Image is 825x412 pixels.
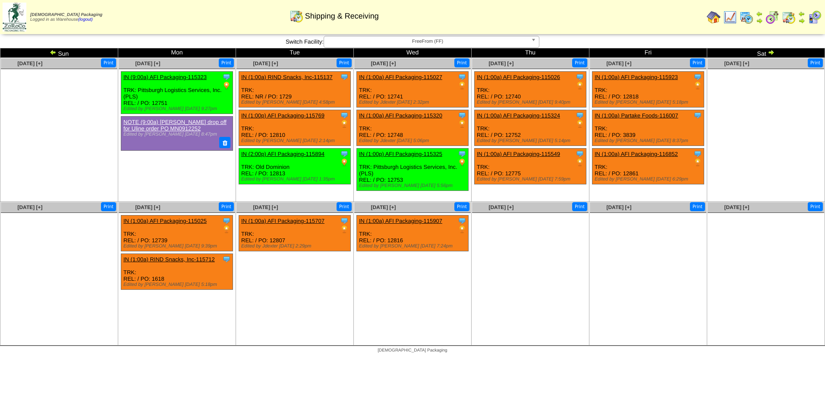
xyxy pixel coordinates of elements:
span: [DEMOGRAPHIC_DATA] Packaging [378,348,447,353]
span: [DATE] [+] [724,204,749,210]
div: Edited by [PERSON_NAME] [DATE] 2:14pm [241,138,350,143]
td: Wed [354,48,472,58]
div: Edited by [PERSON_NAME] [DATE] 7:24pm [359,244,468,249]
img: Tooltip [458,149,466,158]
img: Tooltip [340,111,349,120]
span: Shipping & Receiving [305,12,379,21]
button: Print [454,58,469,67]
button: Print [690,58,705,67]
img: PO [222,81,231,90]
button: Print [337,202,352,211]
div: TRK: REL: / PO: 12775 [475,149,586,184]
img: calendarblend.gif [765,10,779,24]
img: Tooltip [693,149,702,158]
div: TRK: REL: NR / PO: 1729 [239,72,351,108]
button: Print [337,58,352,67]
div: TRK: REL: / PO: 3839 [592,110,704,146]
img: Tooltip [576,149,584,158]
div: Edited by Jdexter [DATE] 2:29pm [241,244,350,249]
a: IN (1:00a) AFI Packaging-115549 [477,151,560,157]
a: [DATE] [+] [371,60,396,67]
span: [DATE] [+] [606,60,631,67]
img: PO [458,225,466,234]
a: (logout) [78,17,93,22]
div: TRK: REL: / PO: 12752 [475,110,586,146]
a: IN (1:00p) AFI Packaging-115769 [241,112,324,119]
a: [DATE] [+] [724,60,749,67]
a: IN (2:00p) AFI Packaging-115894 [241,151,324,157]
div: Edited by [PERSON_NAME] [DATE] 8:37pm [595,138,704,143]
div: Edited by [PERSON_NAME] [DATE] 9:27pm [123,106,233,111]
a: IN (1:00a) AFI Packaging-116852 [595,151,678,157]
a: [DATE] [+] [371,204,396,210]
img: Tooltip [340,216,349,225]
td: Thu [472,48,589,58]
img: arrowleft.gif [50,49,57,56]
div: TRK: REL: / PO: 12861 [592,149,704,184]
button: Print [454,202,469,211]
img: Tooltip [222,73,231,81]
button: Print [572,202,587,211]
div: Edited by [PERSON_NAME] [DATE] 9:39pm [123,244,233,249]
div: TRK: REL: / PO: 12816 [357,216,469,251]
img: PO [693,81,702,90]
img: line_graph.gif [723,10,737,24]
div: TRK: Pittsburgh Logistics Services, Inc. (PLS) REL: / PO: 12753 [357,149,469,191]
img: calendarprod.gif [740,10,753,24]
a: [DATE] [+] [253,60,278,67]
img: PO [340,158,349,167]
div: TRK: Pittsburgh Logistics Services, Inc. (PLS) REL: / PO: 12751 [121,72,233,114]
td: Fri [589,48,707,58]
div: Edited by [PERSON_NAME] [DATE] 4:58pm [241,100,350,105]
img: zoroco-logo-small.webp [3,3,26,32]
img: Tooltip [458,216,466,225]
span: [DEMOGRAPHIC_DATA] Packaging [30,13,102,17]
a: [DATE] [+] [488,60,513,67]
div: Edited by [PERSON_NAME] [DATE] 9:40pm [477,100,586,105]
a: [DATE] [+] [253,204,278,210]
a: IN (1:00a) AFI Packaging-115324 [477,112,560,119]
img: arrowright.gif [798,17,805,24]
img: Tooltip [576,73,584,81]
a: IN (1:00a) AFI Packaging-115320 [359,112,442,119]
a: [DATE] [+] [17,204,42,210]
a: IN (1:00a) RIND Snacks, Inc-115712 [123,256,215,263]
button: Print [101,202,116,211]
button: Delete Note [219,137,230,148]
div: TRK: REL: / PO: 12741 [357,72,469,108]
span: Logged in as Warehouse [30,13,102,22]
div: Edited by Jdexter [DATE] 2:32pm [359,100,468,105]
span: [DATE] [+] [17,60,42,67]
img: Tooltip [693,111,702,120]
div: TRK: Old Dominion REL: / PO: 12813 [239,149,351,184]
a: IN (1:00a) AFI Packaging-115026 [477,74,560,80]
td: Sat [707,48,825,58]
img: PO [576,158,584,167]
img: Tooltip [458,73,466,81]
a: [DATE] [+] [135,204,160,210]
div: Edited by [PERSON_NAME] [DATE] 7:59pm [477,177,586,182]
td: Mon [118,48,236,58]
a: [DATE] [+] [488,204,513,210]
div: Edited by [PERSON_NAME] [DATE] 6:29pm [595,177,704,182]
a: IN (1:00a) AFI Packaging-115025 [123,218,207,224]
img: Tooltip [340,149,349,158]
img: PO [576,81,584,90]
a: IN (1:00a) AFI Packaging-115923 [595,74,678,80]
div: Edited by [PERSON_NAME] [DATE] 1:35pm [241,177,350,182]
img: calendarinout.gif [782,10,796,24]
td: Sun [0,48,118,58]
div: Edited by [PERSON_NAME] [DATE] 5:56pm [359,183,468,188]
a: IN (9:00a) AFI Packaging-115323 [123,74,207,80]
div: Edited by Jdexter [DATE] 5:06pm [359,138,468,143]
div: TRK: REL: / PO: 12748 [357,110,469,146]
div: Edited by [PERSON_NAME] [DATE] 5:18pm [123,282,233,287]
a: IN (1:00p) AFI Packaging-115325 [359,151,442,157]
img: arrowleft.gif [798,10,805,17]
